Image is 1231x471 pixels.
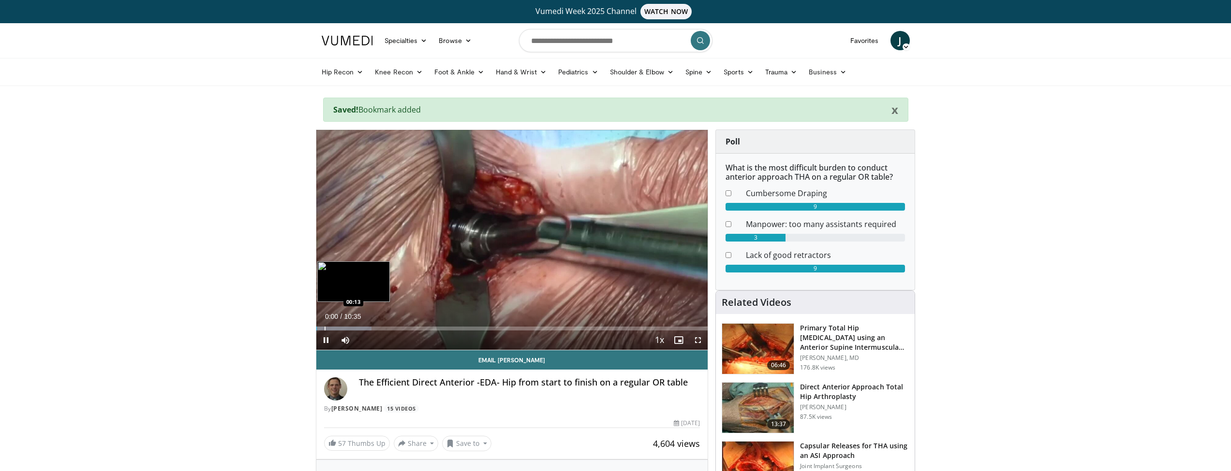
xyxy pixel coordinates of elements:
div: By [324,404,700,413]
a: Favorites [845,31,885,50]
a: Vumedi Week 2025 ChannelWATCH NOW [323,4,908,19]
dd: Lack of good retractors [739,249,912,261]
p: 87.5K views [800,413,832,421]
a: 13:37 Direct Anterior Approach Total Hip Arthroplasty [PERSON_NAME] 87.5K views [722,382,909,433]
h4: Related Videos [722,297,791,308]
a: Shoulder & Elbow [604,62,680,82]
a: Email [PERSON_NAME] [316,350,708,370]
a: 06:46 Primary Total Hip [MEDICAL_DATA] using an Anterior Supine Intermuscula… [PERSON_NAME], MD 1... [722,323,909,374]
img: 263423_3.png.150x105_q85_crop-smart_upscale.jpg [722,324,794,374]
p: [PERSON_NAME] [800,403,909,411]
span: 10:35 [344,313,361,320]
div: Progress Bar [316,327,708,330]
button: Fullscreen [688,330,708,350]
button: Enable picture-in-picture mode [669,330,688,350]
h3: Direct Anterior Approach Total Hip Arthroplasty [800,382,909,401]
a: J [890,31,910,50]
strong: Poll [726,136,740,147]
span: 57 [338,439,346,448]
img: 294118_0000_1.png.150x105_q85_crop-smart_upscale.jpg [722,383,794,433]
h4: The Efficient Direct Anterior -EDA- Hip from start to finish on a regular OR table [359,377,700,388]
span: 4,604 views [653,438,700,449]
button: Save to [442,436,491,451]
div: [DATE] [674,419,700,428]
input: Search topics, interventions [519,29,712,52]
span: 13:37 [767,419,790,429]
div: Bookmark added [323,98,908,122]
div: 9 [726,265,905,272]
strong: Saved! [333,104,358,115]
a: Browse [433,31,477,50]
img: image.jpeg [317,261,390,302]
img: Avatar [324,377,347,400]
div: 9 [726,203,905,211]
video-js: Video Player [316,130,708,350]
a: Specialties [379,31,433,50]
div: 3 [726,234,786,242]
span: / [341,313,342,320]
h3: Primary Total Hip [MEDICAL_DATA] using an Anterior Supine Intermuscula… [800,323,909,352]
a: Hand & Wrist [490,62,552,82]
a: Business [803,62,852,82]
button: Playback Rate [650,330,669,350]
span: 06:46 [767,360,790,370]
a: 15 Videos [384,404,419,413]
a: [PERSON_NAME] [331,404,383,413]
button: Pause [316,330,336,350]
dd: Cumbersome Draping [739,187,912,199]
a: 57 Thumbs Up [324,436,390,451]
a: Pediatrics [552,62,604,82]
a: Spine [680,62,718,82]
p: Joint Implant Surgeons [800,462,909,470]
h3: Capsular Releases for THA using an ASI Approach [800,441,909,460]
dd: Manpower: too many assistants required [739,218,912,230]
button: x [891,104,898,115]
p: 176.8K views [800,364,835,371]
span: 0:00 [325,313,338,320]
a: Hip Recon [316,62,370,82]
a: Trauma [759,62,803,82]
a: Foot & Ankle [429,62,490,82]
a: Sports [718,62,759,82]
h6: What is the most difficult burden to conduct anterior approach THA on a regular OR table? [726,163,905,182]
p: [PERSON_NAME], MD [800,354,909,362]
button: Mute [336,330,355,350]
img: VuMedi Logo [322,36,373,45]
span: WATCH NOW [640,4,692,19]
a: Knee Recon [369,62,429,82]
button: Share [394,436,439,451]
